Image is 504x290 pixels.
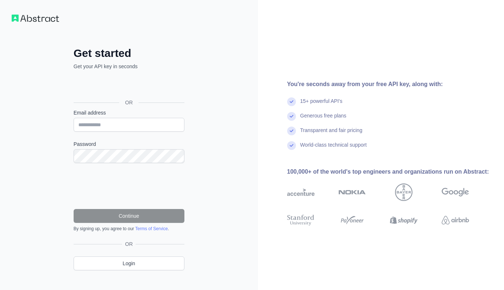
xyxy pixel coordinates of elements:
img: check mark [287,112,296,121]
div: Sign in with Google. Opens in new tab [74,78,183,94]
a: Terms of Service [135,226,168,231]
a: Login [74,256,184,270]
div: Transparent and fair pricing [300,127,363,141]
img: check mark [287,141,296,150]
p: Get your API key in seconds [74,63,184,70]
img: nokia [339,183,366,201]
div: You're seconds away from your free API key, along with: [287,80,493,89]
label: Password [74,140,184,148]
label: Email address [74,109,184,116]
iframe: reCAPTCHA [74,172,184,200]
img: bayer [395,183,413,201]
div: Generous free plans [300,112,347,127]
div: 100,000+ of the world's top engineers and organizations run on Abstract: [287,167,493,176]
img: accenture [287,183,314,201]
div: By signing up, you agree to our . [74,226,184,232]
button: Continue [74,209,184,223]
img: shopify [390,213,417,227]
div: World-class technical support [300,141,367,156]
img: check mark [287,127,296,135]
span: OR [119,99,138,106]
img: Workflow [12,15,59,22]
h2: Get started [74,47,184,60]
span: OR [122,240,136,248]
img: airbnb [442,213,469,227]
iframe: Sign in with Google Button [70,78,187,94]
img: google [442,183,469,201]
img: check mark [287,97,296,106]
img: payoneer [339,213,366,227]
img: stanford university [287,213,314,227]
div: 15+ powerful API's [300,97,343,112]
